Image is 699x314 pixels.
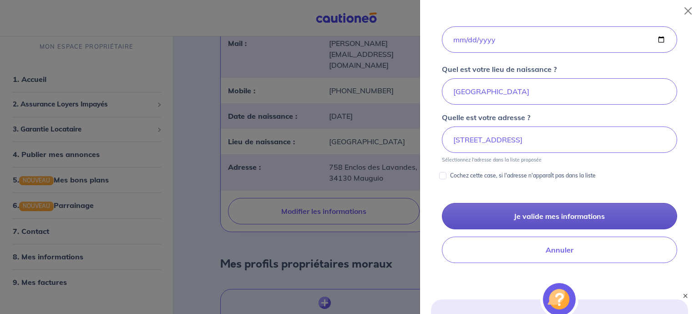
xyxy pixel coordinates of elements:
button: × [681,291,690,300]
input: Paris [442,78,677,105]
p: Quel est votre lieu de naissance ? [442,64,557,75]
input: 11 rue de la liberté 75000 Paris [442,127,677,153]
p: Cochez cette case, si l'adresse n'apparaît pas dans la liste [450,170,596,181]
input: 01/01/1980 [442,26,677,53]
button: Close [681,4,695,18]
p: Sélectionnez l'adresse dans la liste proposée [442,157,542,163]
p: Quelle est votre adresse ? [442,112,530,123]
button: Annuler [442,237,677,263]
button: Je valide mes informations [442,203,677,229]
